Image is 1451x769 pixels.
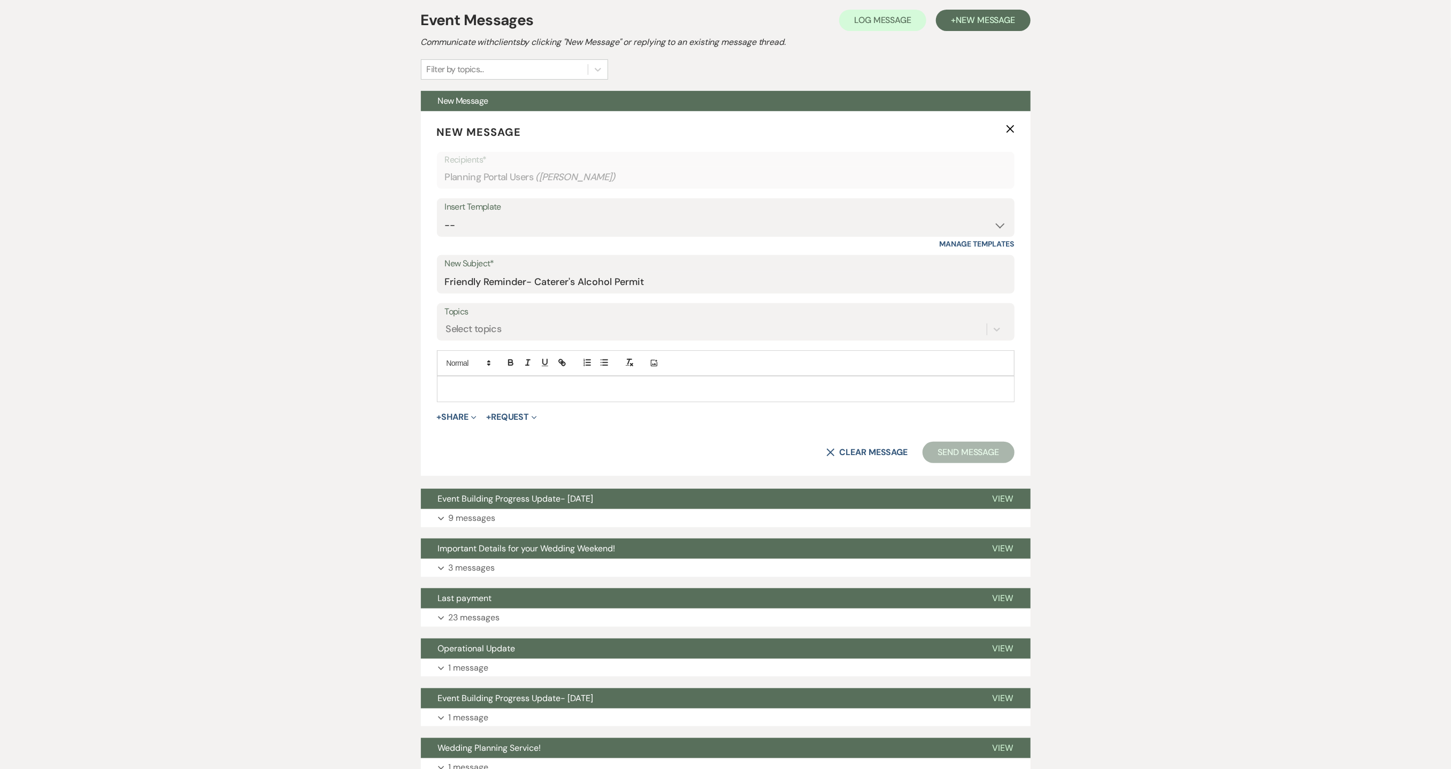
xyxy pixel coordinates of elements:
[486,413,537,421] button: Request
[993,543,1014,554] span: View
[438,543,616,554] span: Important Details for your Wedding Weekend!
[446,322,502,337] div: Select topics
[438,742,541,753] span: Wedding Planning Service!
[421,588,976,609] button: Last payment
[445,153,1007,167] p: Recipients*
[421,738,976,758] button: Wedding Planning Service!
[956,14,1015,26] span: New Message
[421,609,1031,627] button: 23 messages
[421,509,1031,527] button: 9 messages
[445,199,1007,215] div: Insert Template
[421,9,534,32] h1: Event Messages
[421,659,1031,677] button: 1 message
[421,688,976,709] button: Event Building Progress Update- [DATE]
[826,448,908,457] button: Clear message
[486,413,491,421] span: +
[449,611,500,625] p: 23 messages
[839,10,926,31] button: Log Message
[976,588,1031,609] button: View
[936,10,1030,31] button: +New Message
[437,125,521,139] span: New Message
[421,639,976,659] button: Operational Update
[976,688,1031,709] button: View
[993,593,1014,604] span: View
[449,711,489,725] p: 1 message
[445,256,1007,272] label: New Subject*
[421,36,1031,49] h2: Communicate with clients by clicking "New Message" or replying to an existing message thread.
[449,661,489,675] p: 1 message
[445,304,1007,320] label: Topics
[438,643,516,654] span: Operational Update
[427,63,484,76] div: Filter by topics...
[854,14,911,26] span: Log Message
[421,489,976,509] button: Event Building Progress Update- [DATE]
[993,742,1014,753] span: View
[445,167,1007,188] div: Planning Portal Users
[438,95,488,106] span: New Message
[449,561,495,575] p: 3 messages
[449,511,496,525] p: 9 messages
[535,170,616,184] span: ( [PERSON_NAME] )
[993,493,1014,504] span: View
[993,643,1014,654] span: View
[438,593,492,604] span: Last payment
[421,709,1031,727] button: 1 message
[976,539,1031,559] button: View
[438,493,594,504] span: Event Building Progress Update- [DATE]
[421,539,976,559] button: Important Details for your Wedding Weekend!
[421,559,1031,577] button: 3 messages
[993,693,1014,704] span: View
[940,239,1015,249] a: Manage Templates
[438,693,594,704] span: Event Building Progress Update- [DATE]
[976,639,1031,659] button: View
[437,413,442,421] span: +
[437,413,477,421] button: Share
[976,489,1031,509] button: View
[923,442,1014,463] button: Send Message
[976,738,1031,758] button: View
